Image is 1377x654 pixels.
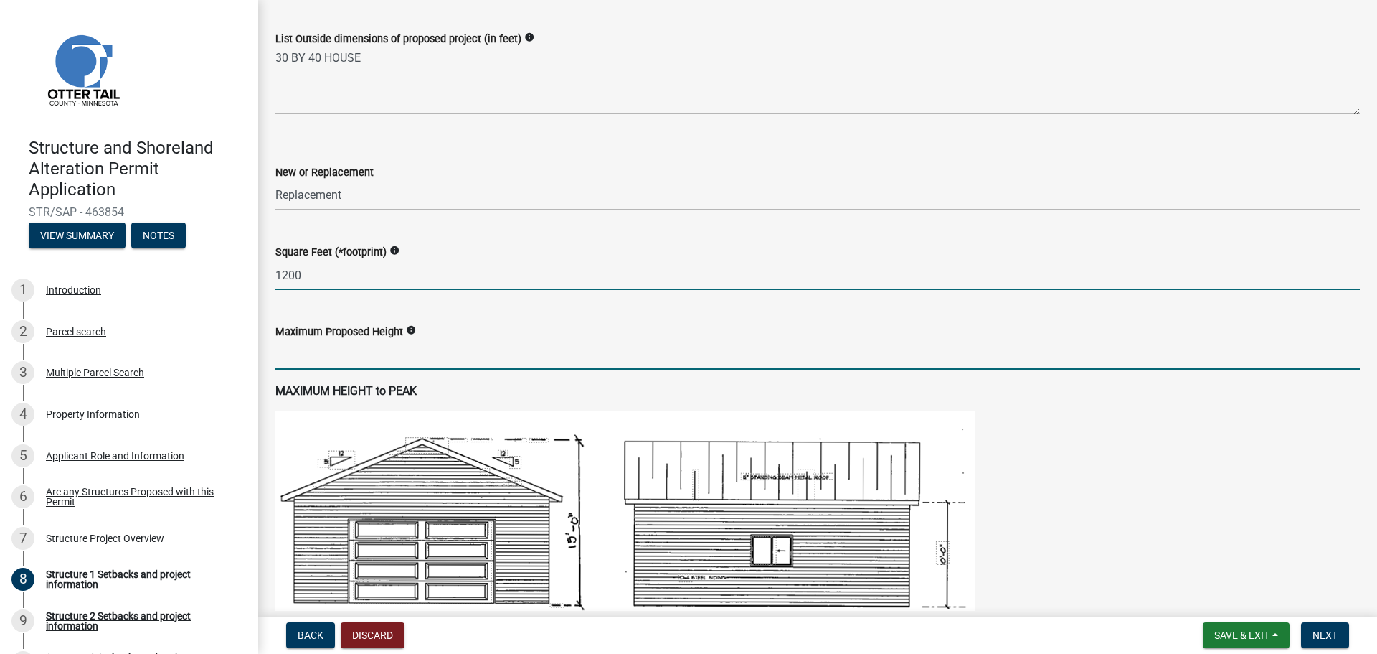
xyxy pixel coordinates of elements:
div: Are any Structures Proposed with this Permit [46,487,235,507]
label: Maximum Proposed Height [275,327,403,337]
button: Save & Exit [1203,622,1290,648]
button: Discard [341,622,404,648]
span: Back [298,630,323,641]
div: Structure 2 Setbacks and project information [46,611,235,631]
div: Property Information [46,409,140,419]
div: 1 [11,279,34,302]
button: Notes [131,223,186,248]
strong: MAXIMUM HEIGHT to PEAK [275,384,417,398]
div: 3 [11,361,34,384]
i: info [389,246,399,256]
button: View Summary [29,223,126,248]
span: STR/SAP - 463854 [29,205,229,219]
div: 5 [11,444,34,467]
div: 4 [11,403,34,426]
div: 8 [11,568,34,591]
label: List Outside dimensions of proposed project (in feet) [275,34,521,45]
div: Structure 1 Setbacks and project information [46,569,235,589]
div: Multiple Parcel Search [46,368,144,378]
wm-modal-confirm: Summary [29,231,126,243]
i: info [406,325,416,335]
button: Next [1301,622,1349,648]
div: Parcel search [46,327,106,337]
div: 2 [11,320,34,343]
div: 9 [11,609,34,632]
div: Structure Project Overview [46,533,164,543]
img: image_42e23c4b-ffdd-47ad-946e-070c62857ad5.png [275,411,975,617]
div: 7 [11,527,34,550]
label: Square Feet (*footprint) [275,248,387,258]
i: info [524,32,534,42]
h4: Structure and Shoreland Alteration Permit Application [29,138,247,200]
wm-modal-confirm: Notes [131,231,186,243]
label: New or Replacement [275,168,374,178]
div: Introduction [46,285,101,295]
span: Next [1312,630,1338,641]
div: Applicant Role and Information [46,451,184,461]
div: 6 [11,485,34,508]
img: Otter Tail County, Minnesota [29,15,136,123]
span: Save & Exit [1214,630,1269,641]
button: Back [286,622,335,648]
